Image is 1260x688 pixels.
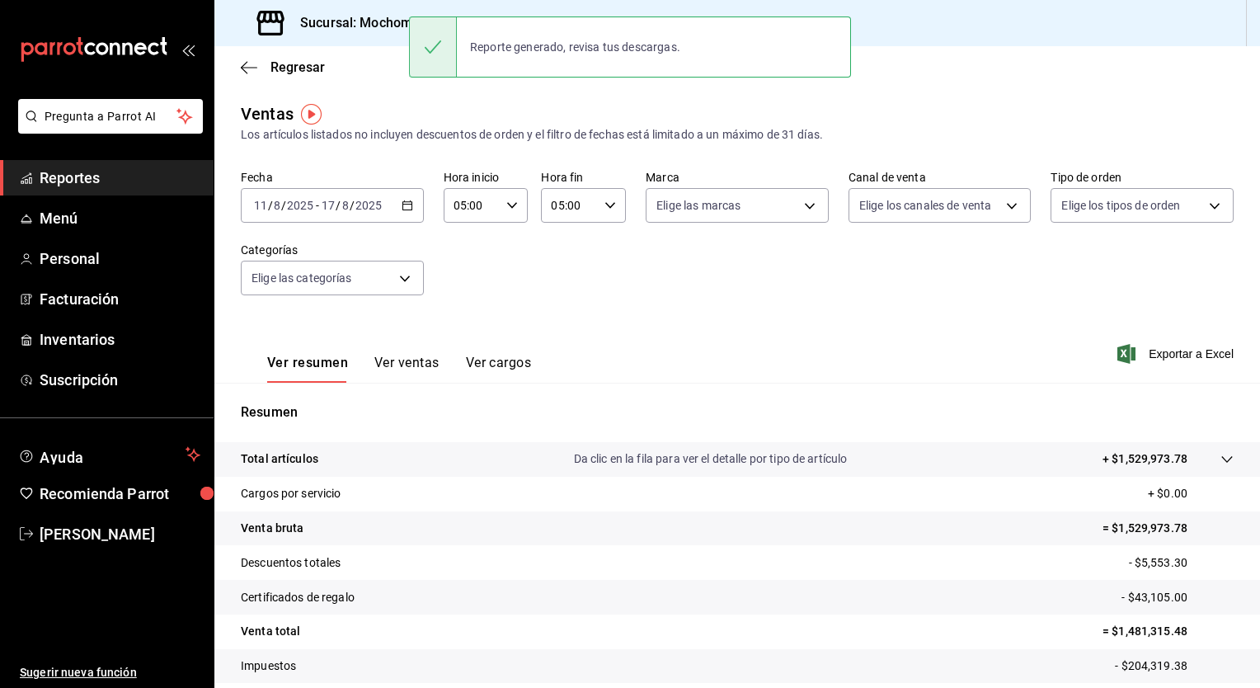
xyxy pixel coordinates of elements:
[656,197,740,214] span: Elige las marcas
[316,199,319,212] span: -
[241,589,355,606] p: Certificados de regalo
[268,199,273,212] span: /
[270,59,325,75] span: Regresar
[849,172,1032,183] label: Canal de venta
[40,523,200,545] span: [PERSON_NAME]
[241,485,341,502] p: Cargos por servicio
[40,483,200,505] span: Recomienda Parrot
[267,355,348,383] button: Ver resumen
[40,445,179,464] span: Ayuda
[1102,520,1234,537] p: = $1,529,973.78
[20,664,200,681] span: Sugerir nueva función
[287,13,569,33] h3: Sucursal: Mochomos ([GEOGRAPHIC_DATA])
[646,172,829,183] label: Marca
[40,167,200,189] span: Reportes
[267,355,531,383] div: navigation tabs
[12,120,203,137] a: Pregunta a Parrot AI
[253,199,268,212] input: --
[241,172,424,183] label: Fecha
[241,126,1234,144] div: Los artículos listados no incluyen descuentos de orden y el filtro de fechas está limitado a un m...
[350,199,355,212] span: /
[1115,657,1234,675] p: - $204,319.38
[241,520,303,537] p: Venta bruta
[466,355,532,383] button: Ver cargos
[1148,485,1234,502] p: + $0.00
[181,43,195,56] button: open_drawer_menu
[355,199,383,212] input: ----
[374,355,440,383] button: Ver ventas
[241,403,1234,422] p: Resumen
[252,270,352,286] span: Elige las categorías
[457,29,693,65] div: Reporte generado, revisa tus descargas.
[1102,450,1187,468] p: + $1,529,973.78
[241,101,294,126] div: Ventas
[574,450,848,468] p: Da clic en la fila para ver el detalle por tipo de artículo
[301,104,322,125] img: Tooltip marker
[281,199,286,212] span: /
[40,288,200,310] span: Facturación
[241,623,300,640] p: Venta total
[40,328,200,351] span: Inventarios
[45,108,177,125] span: Pregunta a Parrot AI
[241,59,325,75] button: Regresar
[1102,623,1234,640] p: = $1,481,315.48
[444,172,529,183] label: Hora inicio
[241,657,296,675] p: Impuestos
[321,199,336,212] input: --
[18,99,203,134] button: Pregunta a Parrot AI
[1061,197,1180,214] span: Elige los tipos de orden
[241,244,424,256] label: Categorías
[1051,172,1234,183] label: Tipo de orden
[859,197,991,214] span: Elige los canales de venta
[1129,554,1234,572] p: - $5,553.30
[40,247,200,270] span: Personal
[241,554,341,572] p: Descuentos totales
[1121,344,1234,364] button: Exportar a Excel
[241,450,318,468] p: Total artículos
[286,199,314,212] input: ----
[541,172,626,183] label: Hora fin
[273,199,281,212] input: --
[40,369,200,391] span: Suscripción
[1121,589,1234,606] p: - $43,105.00
[336,199,341,212] span: /
[341,199,350,212] input: --
[40,207,200,229] span: Menú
